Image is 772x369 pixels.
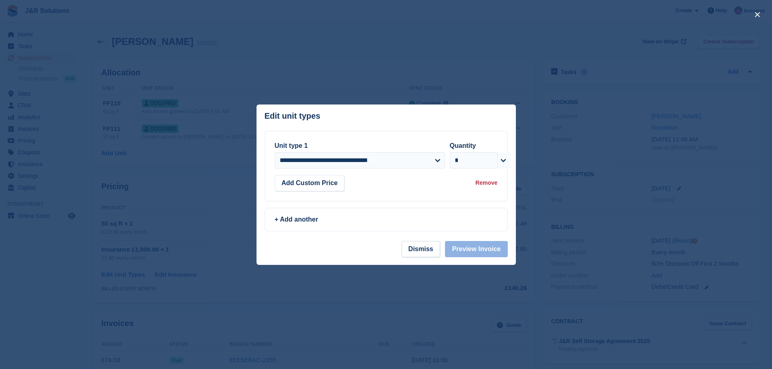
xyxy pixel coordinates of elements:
[751,8,764,21] button: close
[450,142,476,149] label: Quantity
[275,142,308,149] label: Unit type 1
[275,215,498,224] div: + Add another
[445,241,507,257] button: Preview Invoice
[475,179,497,187] div: Remove
[402,241,440,257] button: Dismiss
[265,111,321,121] p: Edit unit types
[265,208,508,231] a: + Add another
[275,175,345,191] button: Add Custom Price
